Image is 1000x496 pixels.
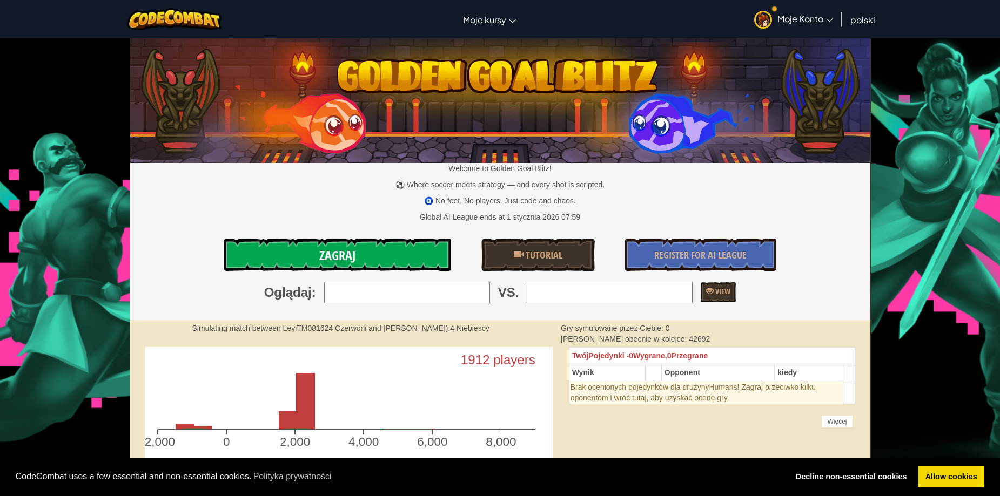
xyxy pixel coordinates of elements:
span: Oglądaj [264,283,312,302]
span: Moje Konto [777,13,833,24]
th: 0 0 [569,348,855,364]
a: polski [845,5,881,34]
span: Wygrane, [633,351,667,360]
img: Golden Goal [130,34,870,163]
img: avatar [754,11,772,29]
text: -2,000 [140,435,175,449]
img: CodeCombat logo [127,8,222,30]
a: Register for AI League [625,239,776,271]
span: View [714,286,730,296]
text: 6,000 [417,435,447,449]
th: kiedy [775,364,843,381]
th: Opponent [661,364,774,381]
span: Brak ocenionych pojedynków dla drużyny [571,383,709,391]
text: 8,000 [486,435,516,449]
span: [PERSON_NAME] obecnie w kolejce: [561,335,689,343]
span: Pojedynki - [589,351,629,360]
span: : [312,283,316,302]
span: CodeCombat uses a few essential and non-essential cookies. [16,468,780,485]
span: Zagraj [319,247,355,264]
text: 4,000 [348,435,379,449]
td: Humans [569,381,843,404]
span: Register for AI League [654,248,747,262]
p: 🧿 No feet. No players. Just code and chaos. [130,195,870,206]
span: Tutorial [524,248,562,262]
span: Twój [572,351,589,360]
a: Tutorial [481,239,595,271]
a: learn more about cookies [252,468,333,485]
div: Global AI League ends at 1 stycznia 2026 07:59 [420,212,580,222]
span: 42692 [689,335,710,343]
strong: Simulating match between LeviTM081624 Czerwoni and [PERSON_NAME]):4 Niebiescy [192,324,489,332]
span: Przegrane [672,351,708,360]
p: ⚽ Where soccer meets strategy — and every shot is scripted. [130,179,870,190]
a: deny cookies [788,466,914,488]
span: VS. [498,283,519,302]
span: 0 [666,324,670,332]
th: Wynik [569,364,645,381]
text: 0 [223,435,230,449]
div: Więcej [821,415,853,428]
text: 1912 players [461,352,535,367]
span: Gry symulowane przez Ciebie: [561,324,666,332]
text: 2,000 [280,435,310,449]
a: allow cookies [918,466,984,488]
span: Moje kursy [463,14,506,25]
a: Moje Konto [749,2,838,36]
p: Welcome to Golden Goal Blitz! [130,163,870,174]
span: polski [850,14,875,25]
a: Moje kursy [458,5,521,34]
